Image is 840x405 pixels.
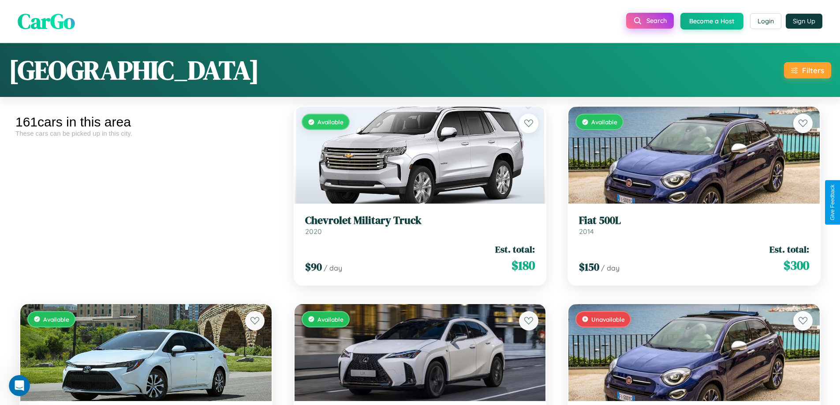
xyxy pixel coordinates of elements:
[43,316,69,323] span: Available
[317,316,343,323] span: Available
[802,66,824,75] div: Filters
[626,13,674,29] button: Search
[579,227,594,236] span: 2014
[646,17,667,25] span: Search
[317,118,343,126] span: Available
[750,13,781,29] button: Login
[579,214,809,227] h3: Fiat 500L
[680,13,743,30] button: Become a Host
[829,185,836,220] div: Give Feedback
[15,130,276,137] div: These cars can be picked up in this city.
[591,316,625,323] span: Unavailable
[305,214,535,227] h3: Chevrolet Military Truck
[784,256,809,274] span: $ 300
[324,264,342,272] span: / day
[305,214,535,236] a: Chevrolet Military Truck2020
[9,375,30,396] iframe: Intercom live chat
[9,52,259,88] h1: [GEOGRAPHIC_DATA]
[15,115,276,130] div: 161 cars in this area
[305,227,322,236] span: 2020
[784,62,831,78] button: Filters
[579,260,599,274] span: $ 150
[591,118,617,126] span: Available
[769,243,809,256] span: Est. total:
[18,7,75,36] span: CarGo
[511,256,535,274] span: $ 180
[601,264,620,272] span: / day
[495,243,535,256] span: Est. total:
[305,260,322,274] span: $ 90
[579,214,809,236] a: Fiat 500L2014
[786,14,822,29] button: Sign Up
